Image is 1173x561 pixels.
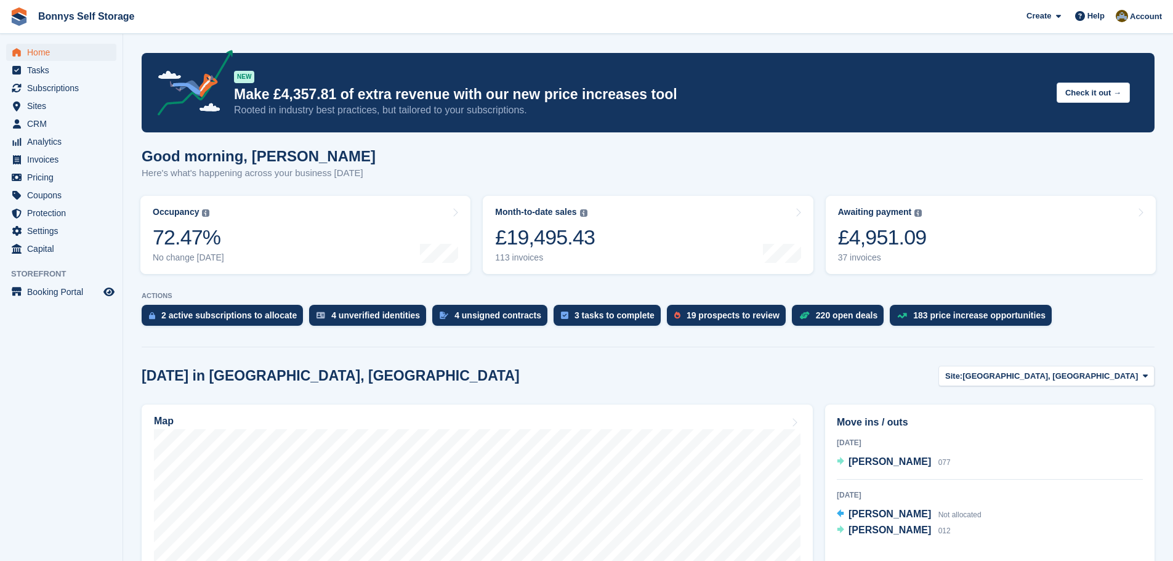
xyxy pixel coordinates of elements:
a: menu [6,187,116,204]
img: stora-icon-8386f47178a22dfd0bd8f6a31ec36ba5ce8667c1dd55bd0f319d3a0aa187defe.svg [10,7,28,26]
span: [PERSON_NAME] [849,525,931,535]
span: Account [1130,10,1162,23]
a: [PERSON_NAME] 012 [837,523,951,539]
a: menu [6,151,116,168]
a: menu [6,115,116,132]
img: icon-info-grey-7440780725fd019a000dd9b08b2336e03edf1995a4989e88bcd33f0948082b44.svg [914,209,922,217]
p: Here's what's happening across your business [DATE] [142,166,376,180]
img: active_subscription_to_allocate_icon-d502201f5373d7db506a760aba3b589e785aa758c864c3986d89f69b8ff3... [149,312,155,320]
div: 2 active subscriptions to allocate [161,310,297,320]
img: James Bonny [1116,10,1128,22]
span: Coupons [27,187,101,204]
a: menu [6,283,116,301]
span: Create [1026,10,1051,22]
div: £19,495.43 [495,225,595,250]
span: CRM [27,115,101,132]
img: icon-info-grey-7440780725fd019a000dd9b08b2336e03edf1995a4989e88bcd33f0948082b44.svg [202,209,209,217]
span: Protection [27,204,101,222]
div: [DATE] [837,490,1143,501]
a: [PERSON_NAME] 077 [837,454,951,470]
p: Rooted in industry best practices, but tailored to your subscriptions. [234,103,1047,117]
img: deal-1b604bf984904fb50ccaf53a9ad4b4a5d6e5aea283cecdc64d6e3604feb123c2.svg [799,311,810,320]
h2: Move ins / outs [837,415,1143,430]
a: 3 tasks to complete [554,305,667,332]
button: Site: [GEOGRAPHIC_DATA], [GEOGRAPHIC_DATA] [938,366,1155,386]
span: [PERSON_NAME] [849,509,931,519]
span: Sites [27,97,101,115]
div: 4 unsigned contracts [454,310,541,320]
span: 077 [938,458,951,467]
h2: Map [154,416,174,427]
img: verify_identity-adf6edd0f0f0b5bbfe63781bf79b02c33cf7c696d77639b501bdc392416b5a36.svg [316,312,325,319]
a: 2 active subscriptions to allocate [142,305,309,332]
div: 113 invoices [495,252,595,263]
a: Preview store [102,285,116,299]
span: Booking Portal [27,283,101,301]
a: menu [6,97,116,115]
div: 72.47% [153,225,224,250]
span: Capital [27,240,101,257]
span: Settings [27,222,101,240]
img: icon-info-grey-7440780725fd019a000dd9b08b2336e03edf1995a4989e88bcd33f0948082b44.svg [580,209,587,217]
span: Tasks [27,62,101,79]
div: Month-to-date sales [495,207,576,217]
span: Subscriptions [27,79,101,97]
a: Awaiting payment £4,951.09 37 invoices [826,196,1156,274]
div: 37 invoices [838,252,927,263]
a: menu [6,222,116,240]
a: [PERSON_NAME] Not allocated [837,507,982,523]
span: 012 [938,527,951,535]
h2: [DATE] in [GEOGRAPHIC_DATA], [GEOGRAPHIC_DATA] [142,368,520,384]
img: price-adjustments-announcement-icon-8257ccfd72463d97f412b2fc003d46551f7dbcb40ab6d574587a9cd5c0d94... [147,50,233,120]
img: task-75834270c22a3079a89374b754ae025e5fb1db73e45f91037f5363f120a921f8.svg [561,312,568,319]
img: prospect-51fa495bee0391a8d652442698ab0144808aea92771e9ea1ae160a38d050c398.svg [674,312,680,319]
span: Analytics [27,133,101,150]
a: 220 open deals [792,305,890,332]
img: contract_signature_icon-13c848040528278c33f63329250d36e43548de30e8caae1d1a13099fd9432cc5.svg [440,312,448,319]
div: 3 tasks to complete [574,310,655,320]
span: Not allocated [938,511,982,519]
div: 19 prospects to review [687,310,780,320]
a: 4 unverified identities [309,305,432,332]
img: price_increase_opportunities-93ffe204e8149a01c8c9dc8f82e8f89637d9d84a8eef4429ea346261dce0b2c0.svg [897,313,907,318]
p: ACTIONS [142,292,1155,300]
a: 19 prospects to review [667,305,792,332]
span: Help [1087,10,1105,22]
span: [GEOGRAPHIC_DATA], [GEOGRAPHIC_DATA] [962,370,1138,382]
span: Home [27,44,101,61]
a: 4 unsigned contracts [432,305,554,332]
div: 220 open deals [816,310,877,320]
a: menu [6,169,116,186]
div: 183 price increase opportunities [913,310,1046,320]
div: 4 unverified identities [331,310,420,320]
a: menu [6,133,116,150]
div: [DATE] [837,437,1143,448]
a: menu [6,204,116,222]
span: [PERSON_NAME] [849,456,931,467]
div: £4,951.09 [838,225,927,250]
span: Site: [945,370,962,382]
div: No change [DATE] [153,252,224,263]
div: Occupancy [153,207,199,217]
a: 183 price increase opportunities [890,305,1058,332]
a: menu [6,79,116,97]
a: menu [6,240,116,257]
span: Invoices [27,151,101,168]
a: menu [6,44,116,61]
h1: Good morning, [PERSON_NAME] [142,148,376,164]
a: Bonnys Self Storage [33,6,139,26]
div: NEW [234,71,254,83]
button: Check it out → [1057,83,1130,103]
div: Awaiting payment [838,207,912,217]
a: Month-to-date sales £19,495.43 113 invoices [483,196,813,274]
a: menu [6,62,116,79]
a: Occupancy 72.47% No change [DATE] [140,196,470,274]
span: Storefront [11,268,123,280]
p: Make £4,357.81 of extra revenue with our new price increases tool [234,86,1047,103]
span: Pricing [27,169,101,186]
